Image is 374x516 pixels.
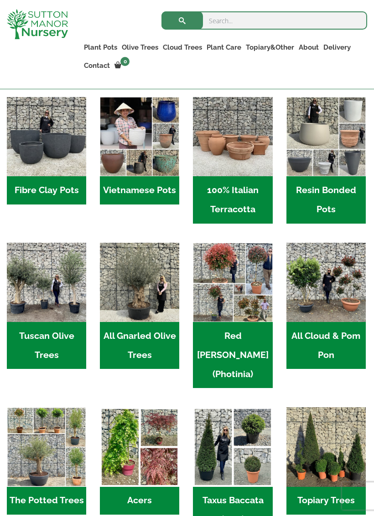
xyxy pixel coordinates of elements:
img: Home - 67232D1B A461 444F B0F6 BDEDC2C7E10B 1 105 c [286,97,366,176]
a: Visit product category All Gnarled Olive Trees [100,243,179,369]
img: Home - 8194B7A3 2818 4562 B9DD 4EBD5DC21C71 1 105 c 1 [7,97,86,176]
a: Contact [82,59,112,72]
a: Olive Trees [119,41,161,54]
a: Cloud Trees [161,41,204,54]
h2: Red [PERSON_NAME] (Photinia) [193,322,272,388]
h2: The Potted Trees [7,487,86,515]
h2: Acers [100,487,179,515]
a: Visit product category Red Robin (Photinia) [193,243,272,388]
h2: Fibre Clay Pots [7,176,86,204]
a: Visit product category Resin Bonded Pots [286,97,366,224]
a: Visit product category All Cloud & Pom Pon [286,243,366,369]
a: Topiary&Other [244,41,296,54]
a: About [296,41,321,54]
h2: Resin Bonded Pots [286,176,366,224]
a: Plant Care [204,41,244,54]
img: Home - 6E921A5B 9E2F 4B13 AB99 4EF601C89C59 1 105 c [100,97,179,176]
img: Home - Untitled Project [193,407,272,486]
a: Visit product category Topiary Trees [286,407,366,515]
img: Home - C8EC7518 C483 4BAA AA61 3CAAB1A4C7C4 1 201 a [286,407,366,486]
h2: 100% Italian Terracotta [193,176,272,224]
img: Home - A124EB98 0980 45A7 B835 C04B779F7765 [286,243,366,322]
h2: Vietnamese Pots [100,176,179,204]
img: Home - 7716AD77 15EA 4607 B135 B37375859F10 [7,243,86,322]
input: Search... [161,11,367,30]
a: Visit product category Vietnamese Pots [100,97,179,204]
a: Visit product category Tuscan Olive Trees [7,243,86,369]
img: Home - 5833C5B7 31D0 4C3A 8E42 DB494A1738DB [100,243,179,322]
a: Plant Pots [82,41,119,54]
a: Visit product category 100% Italian Terracotta [193,97,272,224]
h2: All Gnarled Olive Trees [100,322,179,369]
a: 0 [112,59,132,72]
span: 0 [120,57,130,66]
a: Visit product category The Potted Trees [7,407,86,515]
a: Delivery [321,41,353,54]
img: Home - F5A23A45 75B5 4929 8FB2 454246946332 [193,243,272,322]
h2: Topiary Trees [286,487,366,515]
img: Home - new coll [7,407,86,486]
img: Home - 1B137C32 8D99 4B1A AA2F 25D5E514E47D 1 105 c [193,97,272,176]
img: logo [7,9,68,39]
a: Visit product category Fibre Clay Pots [7,97,86,204]
img: Home - Untitled Project 4 [100,407,179,486]
a: Visit product category Acers [100,407,179,515]
h2: Tuscan Olive Trees [7,322,86,369]
h2: All Cloud & Pom Pon [286,322,366,369]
